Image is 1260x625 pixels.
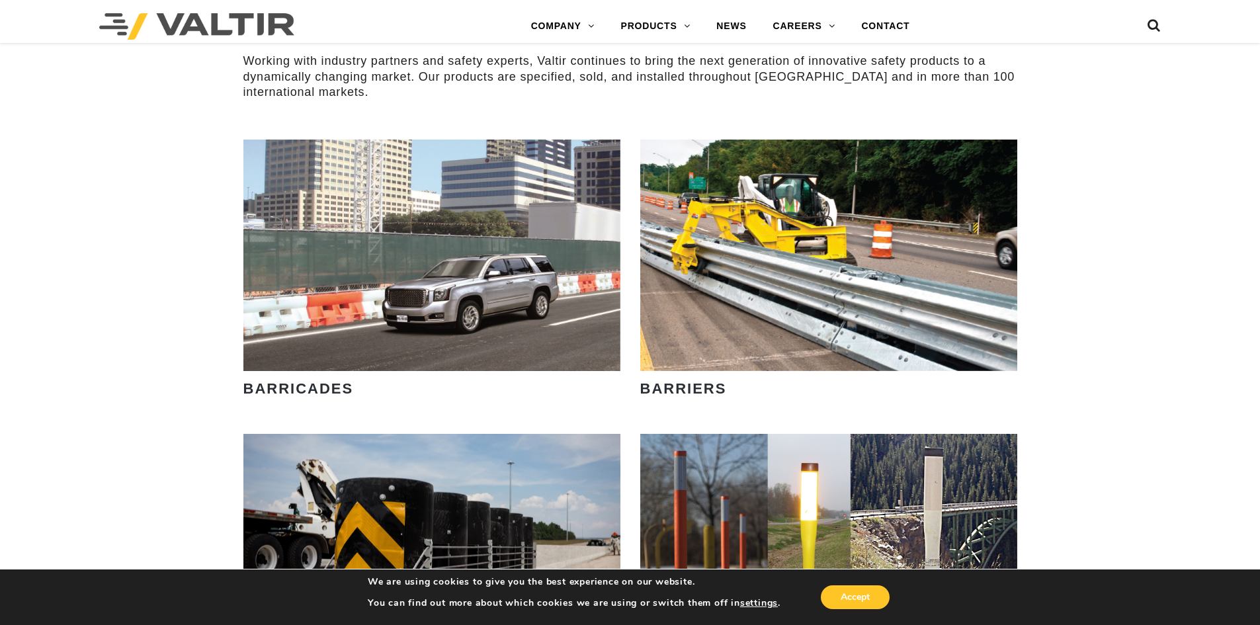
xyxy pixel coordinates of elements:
strong: BARRIERS [640,380,727,397]
p: Working with industry partners and safety experts, Valtir continues to bring the next generation ... [243,54,1017,100]
a: PRODUCTS [608,13,704,40]
strong: BARRICADES [243,380,354,397]
p: We are using cookies to give you the best experience on our website. [368,576,780,588]
p: You can find out more about which cookies we are using or switch them off in . [368,597,780,609]
img: Valtir [99,13,294,40]
a: CONTACT [848,13,923,40]
a: NEWS [703,13,759,40]
button: Accept [821,585,890,609]
a: CAREERS [760,13,849,40]
a: COMPANY [518,13,608,40]
button: settings [740,597,778,609]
